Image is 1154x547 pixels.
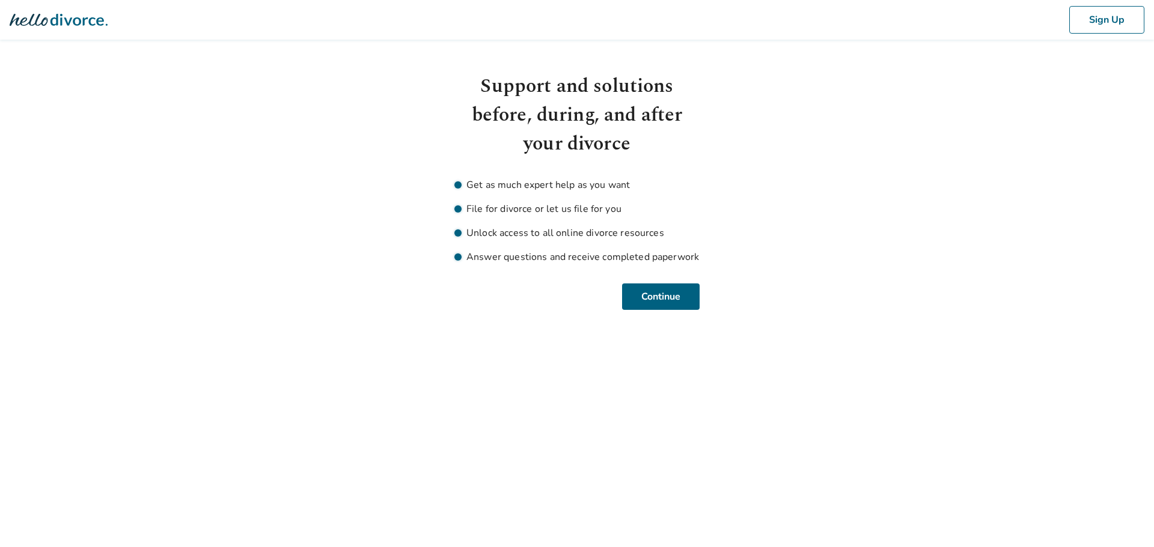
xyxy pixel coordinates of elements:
li: Unlock access to all online divorce resources [454,226,700,240]
li: Answer questions and receive completed paperwork [454,250,700,264]
li: Get as much expert help as you want [454,178,700,192]
h1: Support and solutions before, during, and after your divorce [454,72,700,159]
button: Continue [622,283,700,310]
button: Sign Up [1069,6,1144,34]
li: File for divorce or let us file for you [454,202,700,216]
